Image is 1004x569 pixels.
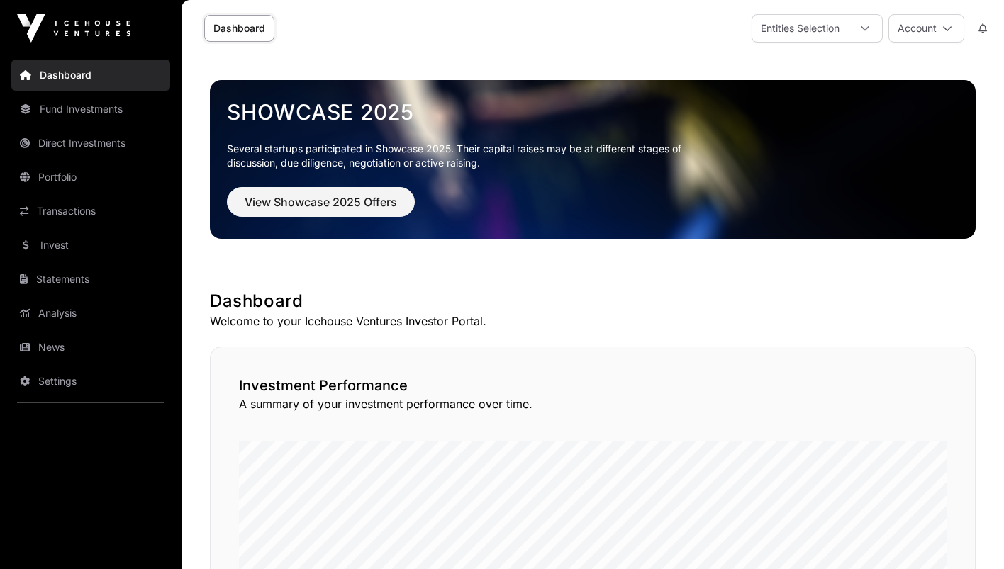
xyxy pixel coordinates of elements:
[11,332,170,363] a: News
[11,264,170,295] a: Statements
[227,201,415,215] a: View Showcase 2025 Offers
[227,187,415,217] button: View Showcase 2025 Offers
[210,290,976,312] h1: Dashboard
[11,162,170,193] a: Portfolio
[752,15,848,42] div: Entities Selection
[227,99,959,125] a: Showcase 2025
[11,298,170,329] a: Analysis
[239,376,947,395] h2: Investment Performance
[227,142,703,170] p: Several startups participated in Showcase 2025. Their capital raises may be at different stages o...
[245,193,397,210] span: View Showcase 2025 Offers
[11,366,170,397] a: Settings
[239,395,947,412] p: A summary of your investment performance over time.
[11,128,170,159] a: Direct Investments
[888,14,964,43] button: Account
[210,312,976,329] p: Welcome to your Icehouse Ventures Investor Portal.
[17,14,130,43] img: Icehouse Ventures Logo
[11,230,170,261] a: Invest
[210,80,976,239] img: Showcase 2025
[11,60,170,91] a: Dashboard
[11,94,170,125] a: Fund Investments
[11,196,170,227] a: Transactions
[204,15,274,42] a: Dashboard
